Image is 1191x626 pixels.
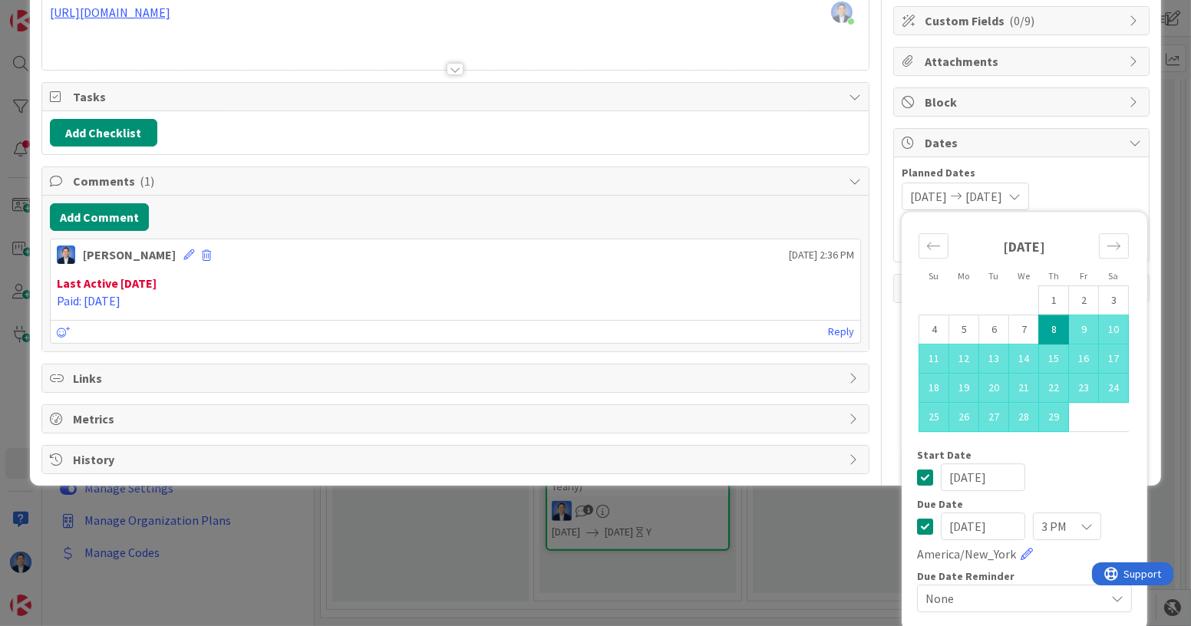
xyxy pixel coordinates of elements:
[1009,374,1039,403] td: Selected. Wednesday, 02/21/2024 12:00 PM
[979,344,1009,374] td: Selected. Tuesday, 02/13/2024 12:00 PM
[979,374,1009,403] td: Selected. Tuesday, 02/20/2024 12:00 PM
[50,5,170,20] a: [URL][DOMAIN_NAME]
[941,512,1025,540] input: MM/DD/YYYY
[925,588,1097,609] span: None
[902,219,1146,450] div: Calendar
[941,463,1025,491] input: MM/DD/YYYY
[1048,270,1059,282] small: Th
[910,187,947,206] span: [DATE]
[1099,344,1129,374] td: Selected. Saturday, 02/17/2024 12:00 PM
[925,133,1121,152] span: Dates
[73,450,841,469] span: History
[57,245,75,264] img: DP
[32,2,70,21] span: Support
[73,410,841,428] span: Metrics
[902,165,1141,181] span: Planned Dates
[917,499,963,509] span: Due Date
[919,374,949,403] td: Selected. Sunday, 02/18/2024 12:00 PM
[1003,238,1045,255] strong: [DATE]
[979,315,1009,344] td: Choose Tuesday, 02/06/2024 12:00 PM as your check-in date. It’s available.
[1041,516,1067,537] span: 3 PM
[949,374,979,403] td: Selected. Monday, 02/19/2024 12:00 PM
[1009,13,1034,28] span: ( 0/9 )
[1069,315,1099,344] td: Selected. Friday, 02/09/2024 12:00 PM
[73,87,841,106] span: Tasks
[1009,344,1039,374] td: Selected. Wednesday, 02/14/2024 12:00 PM
[949,403,979,432] td: Selected. Monday, 02/26/2024 12:00 PM
[925,52,1121,71] span: Attachments
[1039,374,1069,403] td: Selected. Thursday, 02/22/2024 12:00 PM
[1009,315,1039,344] td: Choose Wednesday, 02/07/2024 12:00 PM as your check-in date. It’s available.
[50,203,149,231] button: Add Comment
[83,245,176,264] div: [PERSON_NAME]
[1039,344,1069,374] td: Selected. Thursday, 02/15/2024 12:00 PM
[1069,374,1099,403] td: Selected. Friday, 02/23/2024 12:00 PM
[917,571,1014,582] span: Due Date Reminder
[57,293,120,308] span: Paid: [DATE]
[73,369,841,387] span: Links
[979,403,1009,432] td: Selected. Tuesday, 02/27/2024 12:00 PM
[789,247,854,263] span: [DATE] 2:36 PM
[988,270,998,282] small: Tu
[50,119,157,147] button: Add Checklist
[919,233,949,259] div: Move backward to switch to the previous month.
[1099,286,1129,315] td: Choose Saturday, 02/03/2024 12:00 PM as your check-in date. It’s available.
[949,344,979,374] td: Selected. Monday, 02/12/2024 12:00 PM
[917,450,972,460] span: Start Date
[1009,403,1039,432] td: Selected. Wednesday, 02/28/2024 12:00 PM
[1018,270,1030,282] small: We
[929,270,939,282] small: Su
[828,322,854,341] a: Reply
[1069,344,1099,374] td: Selected. Friday, 02/16/2024 12:00 PM
[917,545,1016,563] span: America/New_York
[1099,374,1129,403] td: Selected. Saturday, 02/24/2024 12:00 PM
[958,270,969,282] small: Mo
[925,12,1121,30] span: Custom Fields
[57,275,157,291] strong: Last Active [DATE]
[1099,233,1129,259] div: Move forward to switch to the next month.
[949,315,979,344] td: Choose Monday, 02/05/2024 12:00 PM as your check-in date. It’s available.
[1108,270,1118,282] small: Sa
[965,187,1002,206] span: [DATE]
[1039,315,1069,344] td: Selected as start date. Thursday, 02/08/2024 12:00 PM
[925,93,1121,111] span: Block
[1039,286,1069,315] td: Choose Thursday, 02/01/2024 12:00 PM as your check-in date. It’s available.
[919,315,949,344] td: Choose Sunday, 02/04/2024 12:00 PM as your check-in date. It’s available.
[1039,403,1069,432] td: Selected. Thursday, 02/29/2024 12:00 PM
[1080,270,1087,282] small: Fr
[919,403,949,432] td: Selected. Sunday, 02/25/2024 12:00 PM
[73,172,841,190] span: Comments
[919,344,949,374] td: Selected. Sunday, 02/11/2024 12:00 PM
[831,2,853,23] img: 0C7sLYpboC8qJ4Pigcws55mStztBx44M.png
[140,173,154,189] span: ( 1 )
[1069,286,1099,315] td: Choose Friday, 02/02/2024 12:00 PM as your check-in date. It’s available.
[1099,315,1129,344] td: Selected. Saturday, 02/10/2024 12:00 PM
